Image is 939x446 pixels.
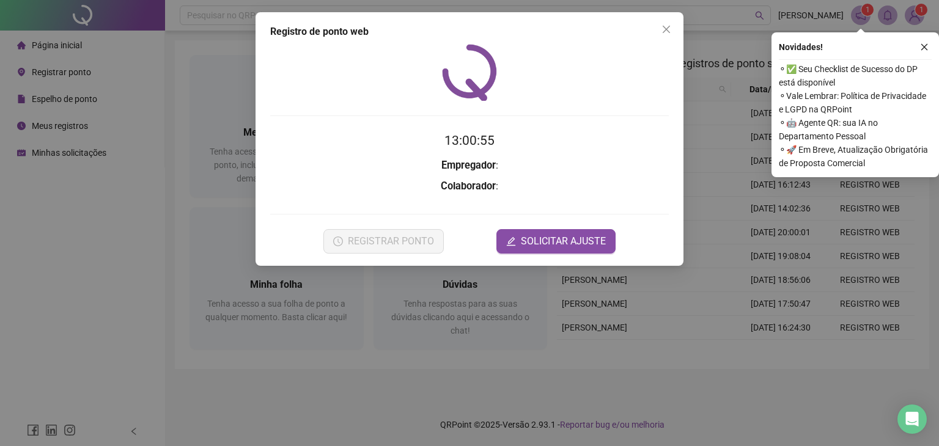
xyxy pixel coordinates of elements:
div: Open Intercom Messenger [897,404,927,434]
span: close [920,43,929,51]
span: SOLICITAR AJUSTE [521,234,606,249]
time: 13:00:55 [444,133,495,148]
span: ⚬ 🚀 Em Breve, Atualização Obrigatória de Proposta Comercial [779,143,932,170]
span: edit [506,236,516,246]
button: Close [657,20,676,39]
span: close [661,24,671,34]
span: ⚬ 🤖 Agente QR: sua IA no Departamento Pessoal [779,116,932,143]
span: ⚬ Vale Lembrar: Política de Privacidade e LGPD na QRPoint [779,89,932,116]
h3: : [270,178,669,194]
h3: : [270,158,669,174]
button: REGISTRAR PONTO [323,229,444,254]
strong: Colaborador [441,180,496,192]
button: editSOLICITAR AJUSTE [496,229,616,254]
div: Registro de ponto web [270,24,669,39]
strong: Empregador [441,159,496,171]
span: ⚬ ✅ Seu Checklist de Sucesso do DP está disponível [779,62,932,89]
span: Novidades ! [779,40,823,54]
img: QRPoint [442,44,497,101]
